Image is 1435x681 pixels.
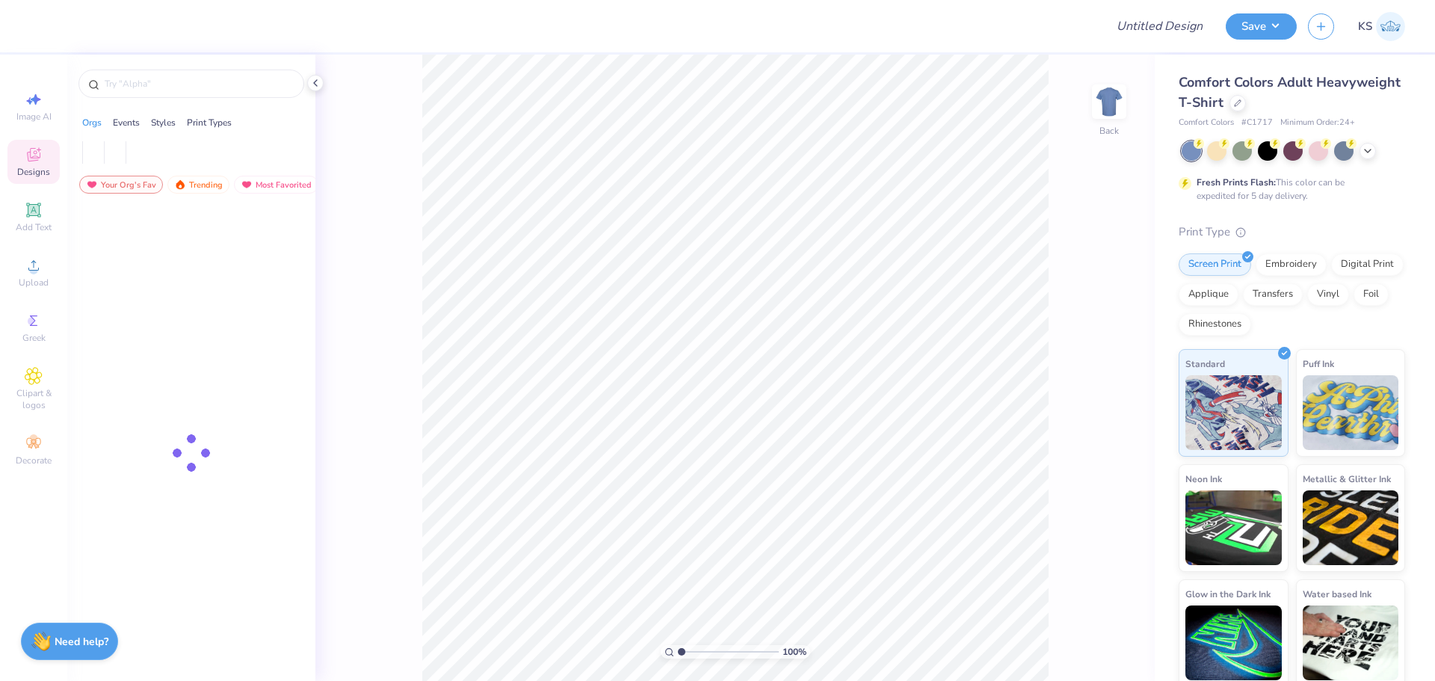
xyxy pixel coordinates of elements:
span: Comfort Colors Adult Heavyweight T-Shirt [1179,73,1401,111]
img: Metallic & Glitter Ink [1303,490,1399,565]
span: Minimum Order: 24 + [1280,117,1355,129]
div: Back [1099,124,1119,138]
span: KS [1358,18,1372,35]
div: Rhinestones [1179,313,1251,336]
div: Your Org's Fav [79,176,163,194]
span: Glow in the Dark Ink [1185,586,1271,602]
div: Screen Print [1179,253,1251,276]
div: Most Favorited [234,176,318,194]
img: Neon Ink [1185,490,1282,565]
div: Events [113,116,140,129]
div: Transfers [1243,283,1303,306]
img: Puff Ink [1303,375,1399,450]
span: Metallic & Glitter Ink [1303,471,1391,487]
img: Standard [1185,375,1282,450]
img: Kath Sales [1376,12,1405,41]
img: Back [1094,87,1124,117]
div: Vinyl [1307,283,1349,306]
div: Orgs [82,116,102,129]
div: Print Types [187,116,232,129]
span: Designs [17,166,50,178]
span: # C1717 [1241,117,1273,129]
span: Standard [1185,356,1225,372]
a: KS [1358,12,1405,41]
span: Water based Ink [1303,586,1371,602]
div: Foil [1354,283,1389,306]
span: Greek [22,332,46,344]
span: Decorate [16,454,52,466]
div: Digital Print [1331,253,1404,276]
span: Clipart & logos [7,387,60,411]
input: Untitled Design [1105,11,1215,41]
span: 100 % [783,645,806,659]
img: trending.gif [174,179,186,190]
div: Applique [1179,283,1238,306]
img: most_fav.gif [241,179,253,190]
span: Puff Ink [1303,356,1334,372]
img: most_fav.gif [86,179,98,190]
div: Trending [167,176,229,194]
img: Water based Ink [1303,605,1399,680]
span: Upload [19,277,49,289]
div: This color can be expedited for 5 day delivery. [1197,176,1380,203]
div: Embroidery [1256,253,1327,276]
span: Comfort Colors [1179,117,1234,129]
span: Neon Ink [1185,471,1222,487]
img: Glow in the Dark Ink [1185,605,1282,680]
strong: Need help? [55,635,108,649]
div: Print Type [1179,224,1405,241]
div: Styles [151,116,176,129]
span: Image AI [16,111,52,123]
strong: Fresh Prints Flash: [1197,176,1276,188]
button: Save [1226,13,1297,40]
span: Add Text [16,221,52,233]
input: Try "Alpha" [103,76,294,91]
